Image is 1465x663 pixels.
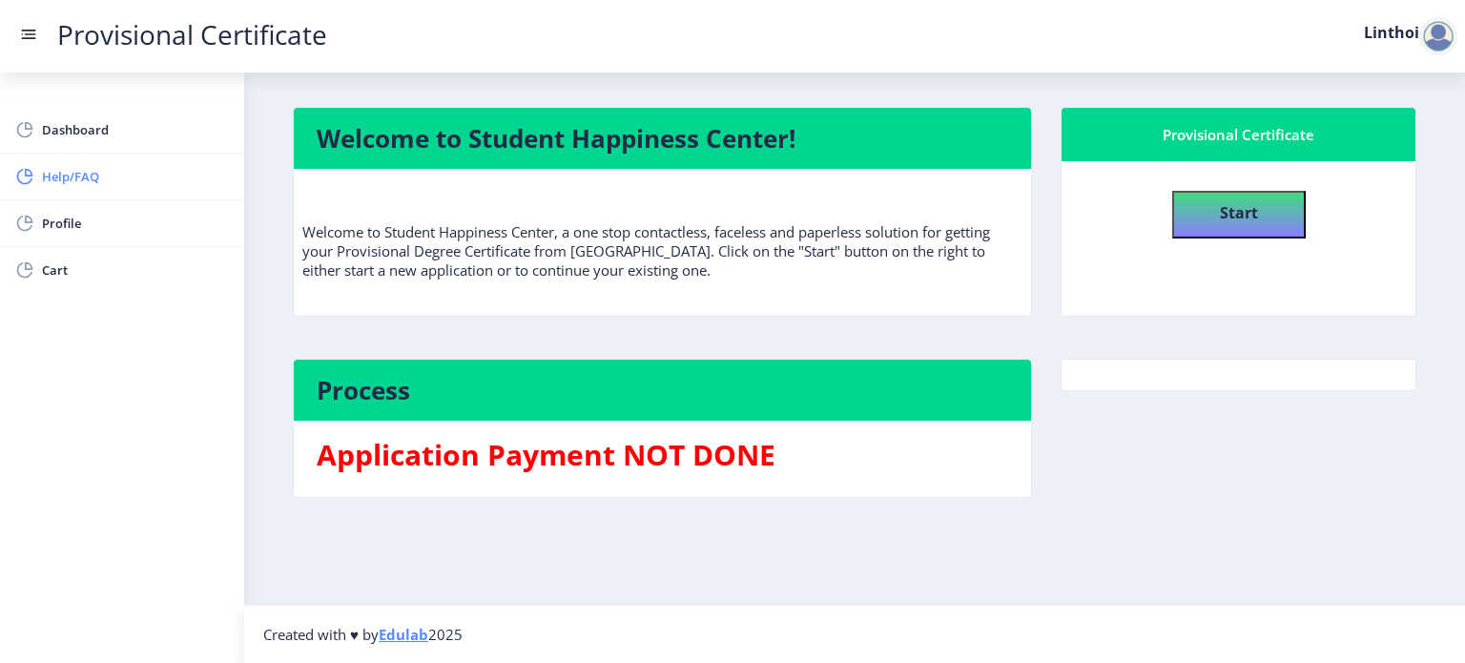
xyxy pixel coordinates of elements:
[42,165,229,188] span: Help/FAQ
[1084,123,1393,146] div: Provisional Certificate
[1172,191,1306,238] button: Start
[42,118,229,141] span: Dashboard
[317,123,1008,154] h4: Welcome to Student Happiness Center!
[263,625,463,644] span: Created with ♥ by 2025
[1220,202,1258,223] b: Start
[317,436,1008,474] h3: Application Payment NOT DONE
[317,375,1008,405] h4: Process
[38,25,346,45] a: Provisional Certificate
[379,625,428,644] a: Edulab
[42,259,229,281] span: Cart
[302,184,1022,280] p: Welcome to Student Happiness Center, a one stop contactless, faceless and paperless solution for ...
[42,212,229,235] span: Profile
[1364,25,1419,40] label: Linthoi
